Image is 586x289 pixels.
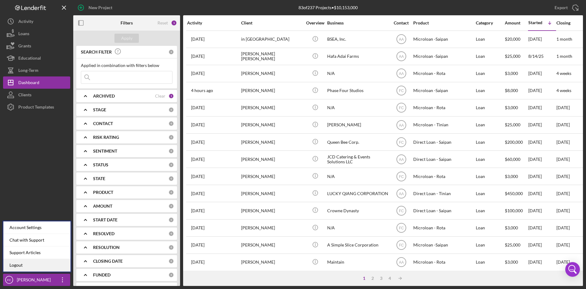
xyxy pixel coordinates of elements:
[93,231,114,236] b: RESOLVED
[304,20,327,25] div: Overview
[191,71,204,76] time: 2025-08-10 23:09
[93,245,120,250] b: RESOLUTION
[3,52,70,64] button: Educational
[168,107,174,113] div: 0
[241,220,302,236] div: [PERSON_NAME]
[15,274,55,287] div: [PERSON_NAME]
[168,162,174,168] div: 0
[556,122,570,127] time: [DATE]
[505,168,528,184] div: $3,000
[241,134,302,150] div: [PERSON_NAME]
[327,31,388,47] div: BSEA, Inc.
[327,100,388,116] div: N/A
[191,54,204,59] time: 2025-08-14 05:40
[18,76,39,90] div: Dashboard
[18,40,31,54] div: Grants
[241,83,302,99] div: [PERSON_NAME]
[548,2,583,14] button: Export
[399,123,403,127] text: AA
[476,31,504,47] div: Loan
[191,88,213,93] time: 2025-08-22 02:35
[399,37,403,42] text: AA
[528,151,556,167] div: [DATE]
[505,151,528,167] div: $60,000
[556,54,572,59] time: 1 month
[3,15,70,28] button: Activity
[413,31,474,47] div: Microloan -Saipan
[168,258,174,264] div: 0
[168,49,174,55] div: 0
[327,48,388,65] div: Hafa Adai Farms
[191,191,204,196] time: 2025-04-28 10:51
[413,202,474,219] div: Direct Loan - Saipan
[93,204,112,209] b: AMOUNT
[413,65,474,82] div: Microloan - Rota
[327,134,388,150] div: Queen Bee Corp.
[241,20,302,25] div: Client
[476,20,504,25] div: Category
[327,202,388,219] div: Crowne Dynasty
[3,64,70,76] a: Long-Term
[18,52,41,66] div: Educational
[73,2,118,14] button: New Project
[3,76,70,89] button: Dashboard
[390,20,413,25] div: Contact
[168,176,174,181] div: 0
[505,31,528,47] div: $20,000
[3,28,70,40] a: Loans
[241,65,302,82] div: [PERSON_NAME]
[168,135,174,140] div: 0
[528,31,556,47] div: [DATE]
[528,237,556,253] div: [DATE]
[555,2,568,14] div: Export
[528,134,556,150] div: [DATE]
[528,83,556,99] div: [DATE]
[191,37,204,42] time: 2025-08-18 10:03
[399,157,403,161] text: AA
[556,174,570,179] time: [DATE]
[191,260,204,265] time: 2025-07-25 02:15
[3,40,70,52] a: Grants
[241,202,302,219] div: [PERSON_NAME]
[241,100,302,116] div: [PERSON_NAME]
[556,88,571,93] time: 4 weeks
[476,202,504,219] div: Loan
[399,243,404,247] text: FC
[191,122,204,127] time: 2025-07-23 01:58
[18,15,33,29] div: Activity
[93,107,106,112] b: STAGE
[241,168,302,184] div: [PERSON_NAME]
[327,83,388,99] div: Phase Four Studios
[7,278,11,282] text: FC
[121,20,133,25] b: Filters
[476,185,504,202] div: Loan
[168,93,174,99] div: 1
[413,83,474,99] div: Microloan -Saipan
[556,71,571,76] time: 4 weeks
[556,191,570,196] time: [DATE]
[168,217,174,223] div: 0
[81,63,172,68] div: Applied in combination with filters below
[476,220,504,236] div: Loan
[168,148,174,154] div: 0
[476,100,504,116] div: Loan
[505,220,528,236] div: $3,000
[191,157,204,162] time: 2025-05-18 20:23
[241,31,302,47] div: in [GEOGRAPHIC_DATA]
[360,276,368,281] div: 1
[3,101,70,113] button: Product Templates
[528,254,556,270] div: [DATE]
[241,151,302,167] div: [PERSON_NAME]
[368,276,377,281] div: 2
[187,20,241,25] div: Activity
[399,54,403,59] text: AA
[413,168,474,184] div: Microloan - Rota
[413,185,474,202] div: Direct Loan - Tinian
[191,174,204,179] time: 2025-05-16 02:57
[399,209,404,213] text: FC
[413,100,474,116] div: Microloan - Rota
[399,226,404,230] text: FC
